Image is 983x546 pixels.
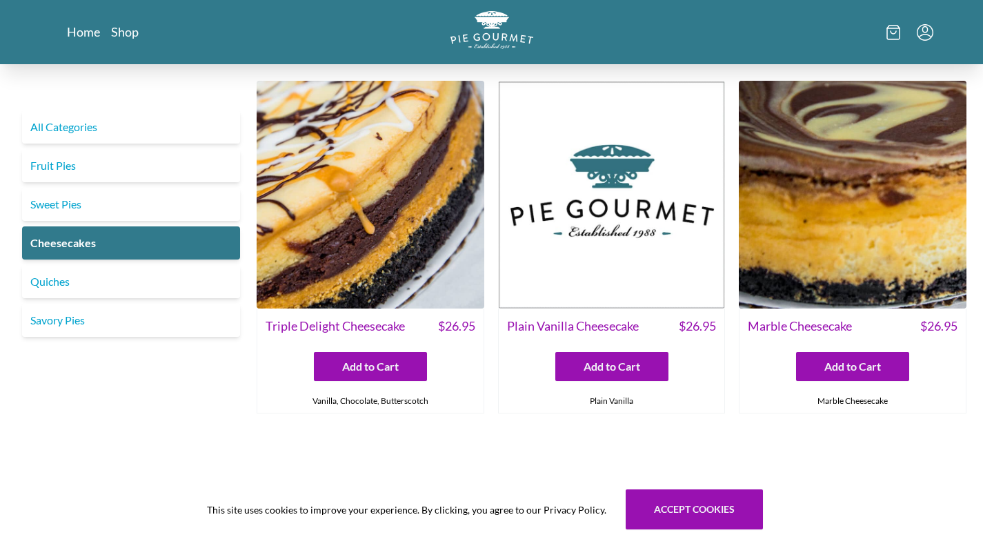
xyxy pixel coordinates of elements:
img: Plain Vanilla Cheesecake [498,81,726,309]
div: Marble Cheesecake [739,389,966,413]
span: Triple Delight Cheesecake [266,317,405,335]
span: This site uses cookies to improve your experience. By clicking, you agree to our Privacy Policy. [207,503,606,517]
button: Add to Cart [796,352,909,381]
span: Marble Cheesecake [748,317,852,335]
a: Logo [450,11,533,53]
button: Menu [917,24,933,41]
span: $ 26.95 [920,317,957,335]
span: Add to Cart [824,358,881,375]
a: Home [67,23,100,40]
a: Savory Pies [22,304,240,337]
img: logo [450,11,533,49]
button: Accept cookies [626,489,763,529]
a: All Categories [22,110,240,144]
button: Add to Cart [555,352,668,381]
a: Quiches [22,265,240,298]
span: Plain Vanilla Cheesecake [507,317,639,335]
a: Fruit Pies [22,149,240,182]
span: Add to Cart [584,358,640,375]
span: $ 26.95 [438,317,475,335]
a: Sweet Pies [22,188,240,221]
a: Cheesecakes [22,226,240,260]
div: Vanilla, Chocolate, Butterscotch [257,389,484,413]
img: Marble Cheesecake [739,81,966,309]
button: Add to Cart [314,352,427,381]
div: Plain Vanilla [499,389,725,413]
span: $ 26.95 [679,317,716,335]
img: Triple Delight Cheesecake [257,81,484,309]
a: Shop [111,23,139,40]
span: Add to Cart [342,358,399,375]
